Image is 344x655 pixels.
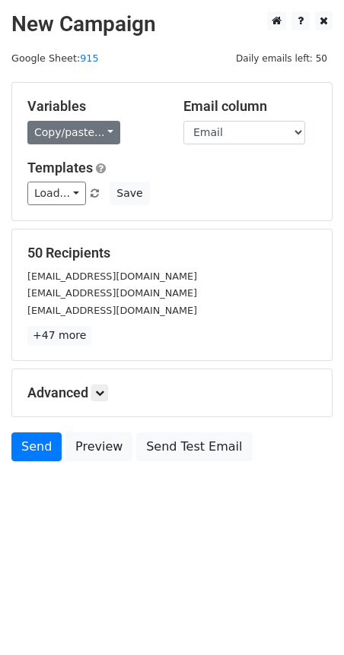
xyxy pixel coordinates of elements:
button: Save [110,182,149,205]
a: Copy/paste... [27,121,120,144]
h5: Email column [183,98,317,115]
small: Google Sheet: [11,52,99,64]
a: 915 [80,52,98,64]
a: Send Test Email [136,432,252,461]
iframe: Chat Widget [268,582,344,655]
h5: 50 Recipients [27,245,317,261]
small: [EMAIL_ADDRESS][DOMAIN_NAME] [27,305,197,316]
h5: Advanced [27,384,317,401]
small: [EMAIL_ADDRESS][DOMAIN_NAME] [27,271,197,282]
span: Daily emails left: 50 [231,50,333,67]
a: Preview [65,432,132,461]
h2: New Campaign [11,11,333,37]
a: Load... [27,182,86,205]
a: +47 more [27,326,91,345]
a: Templates [27,160,93,176]
a: Send [11,432,62,461]
h5: Variables [27,98,161,115]
a: Daily emails left: 50 [231,52,333,64]
small: [EMAIL_ADDRESS][DOMAIN_NAME] [27,287,197,299]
